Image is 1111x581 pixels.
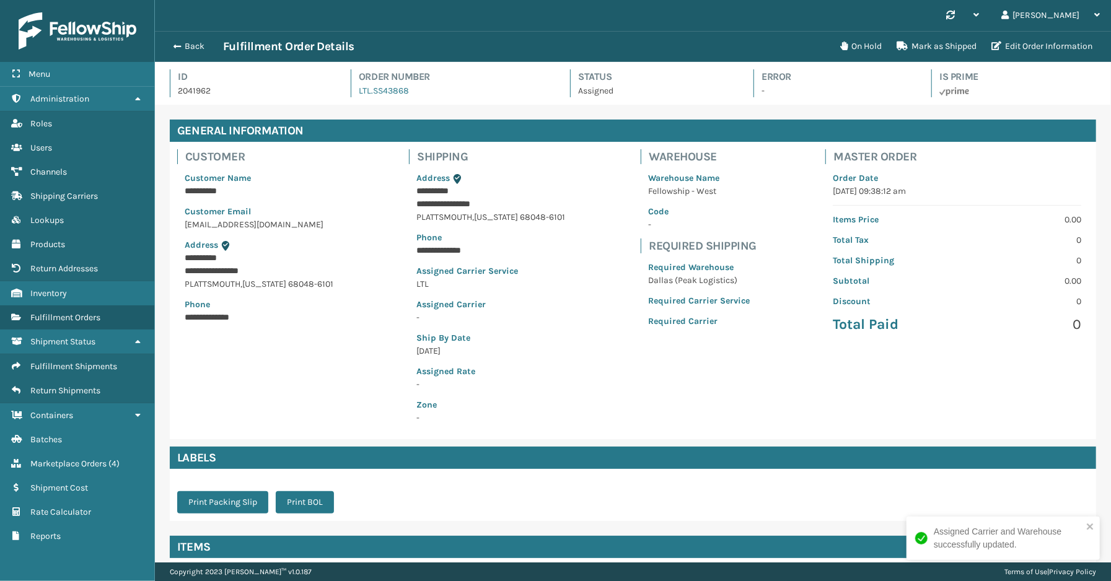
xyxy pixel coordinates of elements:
[648,274,750,287] p: Dallas (Peak Logistics)
[276,491,334,513] button: Print BOL
[416,264,565,277] p: Assigned Carrier Service
[30,312,100,323] span: Fulfillment Orders
[840,41,848,50] i: On Hold
[30,361,117,372] span: Fulfillment Shipments
[185,279,240,289] span: PLATTSMOUTH
[833,295,949,308] p: Discount
[170,120,1096,142] h4: General Information
[578,69,731,84] h4: Status
[833,172,1081,185] p: Order Date
[359,69,548,84] h4: Order Number
[30,118,52,129] span: Roles
[185,172,333,185] p: Customer Name
[472,212,474,222] span: ,
[416,378,565,391] p: -
[648,185,750,198] p: Fellowship - West
[934,525,1082,551] div: Assigned Carrier and Warehouse successfully updated.
[30,239,65,250] span: Products
[185,298,333,311] p: Phone
[30,336,95,347] span: Shipment Status
[223,39,354,54] h3: Fulfillment Order Details
[648,218,750,231] p: -
[833,185,1081,198] p: [DATE] 09:38:12 am
[649,238,757,253] h4: Required Shipping
[30,94,89,104] span: Administration
[833,149,1089,164] h4: Master Order
[1086,522,1095,533] button: close
[648,261,750,274] p: Required Warehouse
[416,344,565,357] p: [DATE]
[166,41,223,52] button: Back
[30,288,67,299] span: Inventory
[889,34,984,59] button: Mark as Shipped
[648,172,750,185] p: Warehouse Name
[108,458,120,469] span: ( 4 )
[762,69,909,84] h4: Error
[242,279,286,289] span: [US_STATE]
[177,491,268,513] button: Print Packing Slip
[648,205,750,218] p: Code
[19,12,136,50] img: logo
[897,41,908,50] i: Mark as Shipped
[185,240,218,250] span: Address
[833,274,949,287] p: Subtotal
[178,69,328,84] h4: Id
[520,212,565,222] span: 68048-6101
[762,84,909,97] p: -
[965,274,1081,287] p: 0.00
[177,539,211,554] h4: Items
[991,41,1001,50] i: Edit
[965,254,1081,267] p: 0
[416,231,565,244] p: Phone
[416,173,450,183] span: Address
[939,69,1096,84] h4: Is Prime
[30,507,91,517] span: Rate Calculator
[359,85,409,96] a: LTL.SS43868
[240,279,242,289] span: ,
[833,34,889,59] button: On Hold
[170,447,1096,469] h4: Labels
[416,331,565,344] p: Ship By Date
[416,311,565,324] p: -
[648,315,750,328] p: Required Carrier
[29,69,50,79] span: Menu
[30,142,52,153] span: Users
[578,84,731,97] p: Assigned
[185,218,333,231] p: [EMAIL_ADDRESS][DOMAIN_NAME]
[178,84,328,97] p: 2041962
[30,215,64,225] span: Lookups
[30,434,62,445] span: Batches
[833,213,949,226] p: Items Price
[416,212,472,222] span: PLATTSMOUTH
[30,263,98,274] span: Return Addresses
[288,279,333,289] span: 68048-6101
[649,149,757,164] h4: Warehouse
[30,531,61,541] span: Reports
[30,167,67,177] span: Channels
[30,483,88,493] span: Shipment Cost
[416,277,565,290] p: LTL
[417,149,573,164] h4: Shipping
[30,385,100,396] span: Return Shipments
[185,205,333,218] p: Customer Email
[984,34,1100,59] button: Edit Order Information
[30,410,73,421] span: Containers
[965,295,1081,308] p: 0
[185,149,341,164] h4: Customer
[416,398,565,423] span: -
[416,298,565,311] p: Assigned Carrier
[833,234,949,247] p: Total Tax
[170,562,312,581] p: Copyright 2023 [PERSON_NAME]™ v 1.0.187
[965,234,1081,247] p: 0
[416,365,565,378] p: Assigned Rate
[965,315,1081,334] p: 0
[416,398,565,411] p: Zone
[30,191,98,201] span: Shipping Carriers
[474,212,518,222] span: [US_STATE]
[30,458,107,469] span: Marketplace Orders
[833,315,949,334] p: Total Paid
[648,294,750,307] p: Required Carrier Service
[833,254,949,267] p: Total Shipping
[965,213,1081,226] p: 0.00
